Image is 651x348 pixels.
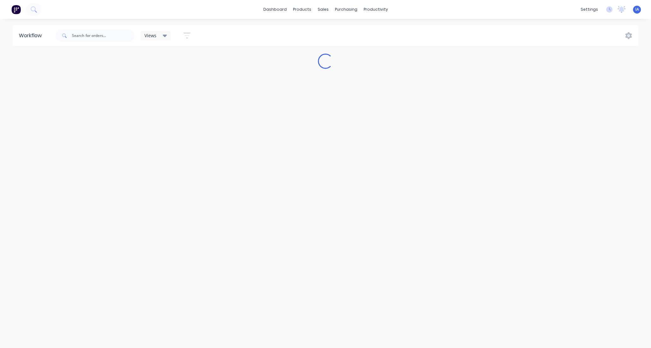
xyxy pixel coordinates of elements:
div: settings [578,5,601,14]
span: Views [144,32,156,39]
div: sales [314,5,332,14]
div: products [290,5,314,14]
div: purchasing [332,5,361,14]
a: dashboard [260,5,290,14]
div: Workflow [19,32,45,39]
div: productivity [361,5,391,14]
img: Factory [11,5,21,14]
span: IA [635,7,639,12]
input: Search for orders... [72,29,134,42]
